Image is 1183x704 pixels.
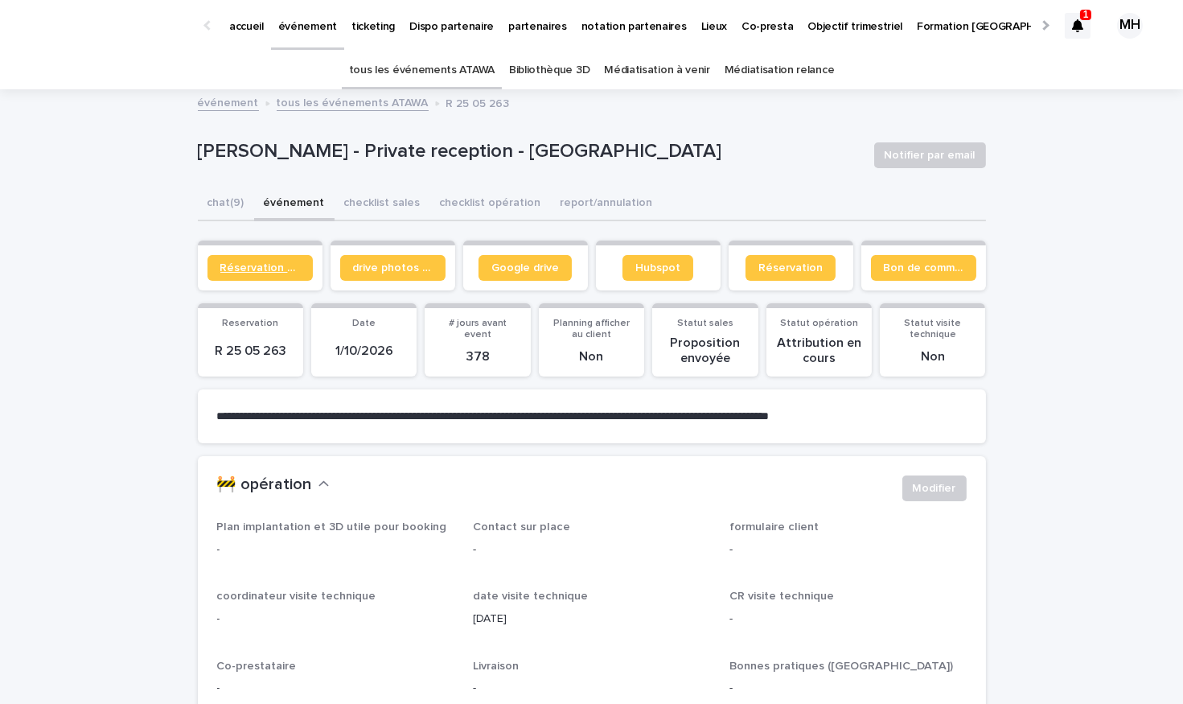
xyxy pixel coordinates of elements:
span: Modifier [913,480,956,496]
span: Bonnes pratiques ([GEOGRAPHIC_DATA]) [729,661,953,672]
a: Google drive [479,255,572,281]
p: - [729,611,967,628]
a: Bon de commande [871,255,976,281]
p: [DATE] [473,611,710,628]
span: Plan implantation et 3D utile pour booking [217,521,447,533]
button: chat (9) [198,187,254,221]
a: tous les événements ATAWA [277,93,429,111]
span: Réservation client [220,262,300,274]
a: tous les événements ATAWA [349,51,495,89]
span: Livraison [473,661,519,672]
p: 1 [1083,9,1089,20]
span: coordinateur visite technique [217,591,376,602]
a: Réservation [746,255,836,281]
p: Proposition envoyée [662,336,748,366]
p: - [217,541,454,558]
p: - [473,541,710,558]
img: Ls34BcGeRexTGTNfXpUC [32,10,188,42]
p: Attribution en cours [776,336,862,366]
p: R 25 05 263 [207,344,294,359]
a: Réservation client [207,255,313,281]
button: checklist sales [335,187,430,221]
p: Non [889,349,976,364]
p: [PERSON_NAME] - Private reception - [GEOGRAPHIC_DATA] [198,140,861,163]
span: Hubspot [635,262,680,274]
div: 1 [1065,13,1091,39]
button: report/annulation [551,187,663,221]
p: 1/10/2026 [321,344,407,359]
p: Non [548,349,635,364]
span: Google drive [491,262,559,274]
span: Contact sur place [473,521,570,533]
a: Médiatisation relance [725,51,835,89]
button: événement [254,187,335,221]
a: Bibliothèque 3D [509,51,589,89]
p: - [217,611,454,628]
h2: 🚧 opération [217,476,312,495]
p: 378 [434,349,520,364]
div: MH [1117,13,1143,39]
span: Réservation [758,262,823,274]
button: Modifier [902,476,967,501]
span: Notifier par email [885,147,976,163]
a: événement [198,93,259,111]
span: Statut opération [780,319,858,328]
span: Bon de commande [884,262,963,274]
p: - [729,541,967,558]
span: Co-prestataire [217,661,297,672]
p: - [217,680,454,697]
span: Statut sales [677,319,733,328]
a: Médiatisation à venir [604,51,710,89]
span: formulaire client [729,521,819,533]
p: R 25 05 263 [446,93,510,111]
span: Reservation [222,319,278,328]
span: Date [352,319,376,328]
span: Statut visite technique [904,319,961,340]
a: Hubspot [622,255,693,281]
p: - [729,680,967,697]
span: drive photos coordinateur [353,262,433,274]
p: - [473,680,710,697]
span: CR visite technique [729,591,834,602]
button: checklist opération [430,187,551,221]
span: Planning afficher au client [553,319,630,340]
span: date visite technique [473,591,588,602]
button: 🚧 opération [217,476,330,495]
a: drive photos coordinateur [340,255,446,281]
span: # jours avant event [449,319,507,340]
button: Notifier par email [874,142,986,168]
